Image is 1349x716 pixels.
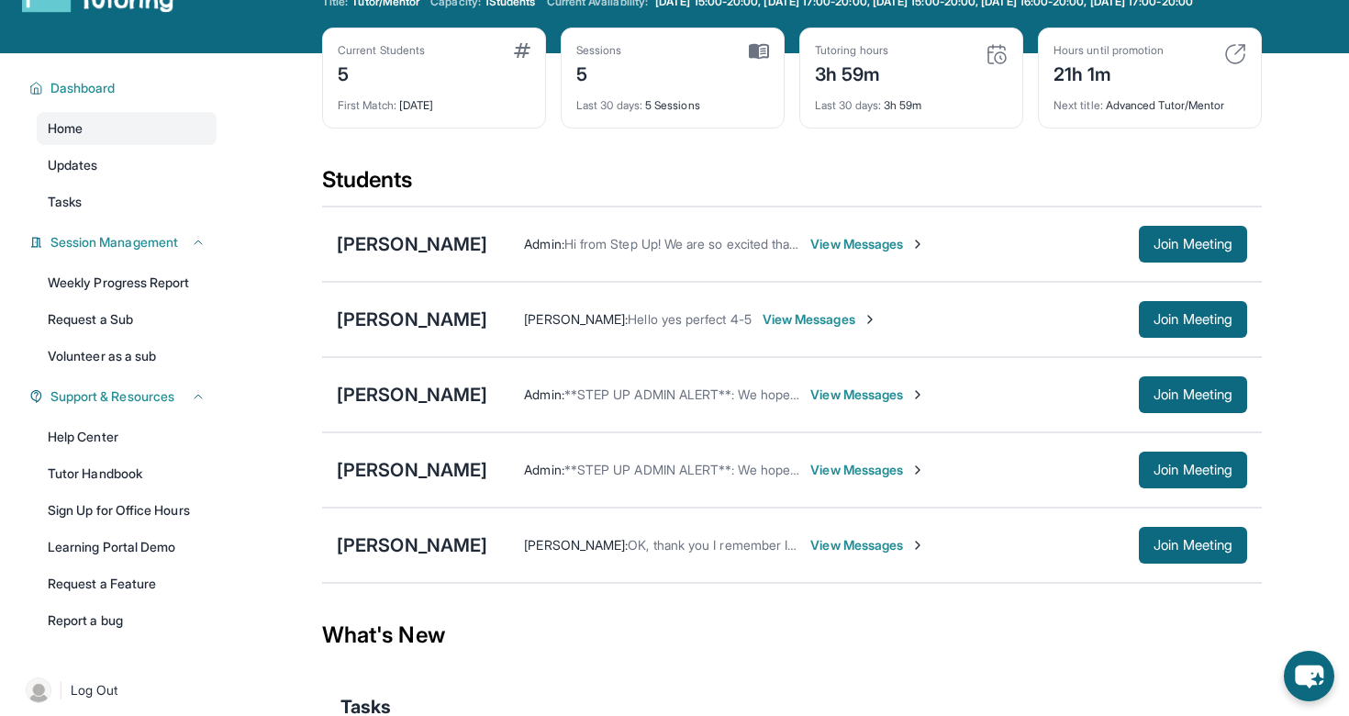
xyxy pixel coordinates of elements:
span: View Messages [763,310,877,329]
button: Join Meeting [1139,226,1247,263]
div: [PERSON_NAME] [337,382,487,408]
div: 5 [576,58,622,87]
span: Session Management [50,233,178,252]
div: [PERSON_NAME] [337,457,487,483]
span: Join Meeting [1154,389,1232,400]
a: Tasks [37,185,217,218]
img: Chevron-Right [910,387,925,402]
span: Admin : [524,462,563,477]
span: Next title : [1054,98,1103,112]
a: Updates [37,149,217,182]
img: Chevron-Right [910,463,925,477]
img: Chevron-Right [910,237,925,252]
div: Advanced Tutor/Mentor [1054,87,1246,113]
div: [PERSON_NAME] [337,231,487,257]
button: Support & Resources [43,387,206,406]
div: 3h 59m [815,87,1008,113]
span: Admin : [524,386,563,402]
span: Join Meeting [1154,314,1232,325]
a: Sign Up for Office Hours [37,494,217,527]
img: card [749,43,769,60]
span: [PERSON_NAME] : [524,537,628,553]
span: Home [48,119,83,138]
div: [PERSON_NAME] [337,532,487,558]
img: card [1224,43,1246,65]
div: Current Students [338,43,425,58]
span: Updates [48,156,98,174]
a: Home [37,112,217,145]
span: Admin : [524,236,563,252]
span: View Messages [810,235,925,253]
a: Tutor Handbook [37,457,217,490]
a: Request a Sub [37,303,217,336]
img: Chevron-Right [910,538,925,553]
a: Weekly Progress Report [37,266,217,299]
span: | [59,679,63,701]
a: |Log Out [18,670,217,710]
img: user-img [26,677,51,703]
button: Join Meeting [1139,301,1247,338]
a: Learning Portal Demo [37,531,217,564]
span: Hi from Step Up! We are so excited that you are matched with one another. We hope that you have a... [564,236,1347,252]
span: Last 30 days : [815,98,881,112]
div: Students [322,165,1262,206]
button: chat-button [1284,651,1334,701]
img: Chevron-Right [863,312,877,327]
a: Request a Feature [37,567,217,600]
span: [PERSON_NAME] : [524,311,628,327]
div: 3h 59m [815,58,888,87]
span: First Match : [338,98,396,112]
button: Dashboard [43,79,206,97]
button: Join Meeting [1139,452,1247,488]
div: What's New [322,595,1262,676]
span: Dashboard [50,79,116,97]
a: Volunteer as a sub [37,340,217,373]
img: card [986,43,1008,65]
div: 21h 1m [1054,58,1164,87]
button: Session Management [43,233,206,252]
div: 5 [338,58,425,87]
span: OK, thank you I remember I filled out a form for reading and math, but I never received anything ... [628,537,1314,553]
span: View Messages [810,461,925,479]
span: Support & Resources [50,387,174,406]
a: Report a bug [37,604,217,637]
div: [DATE] [338,87,530,113]
span: Join Meeting [1154,239,1232,250]
div: [PERSON_NAME] [337,307,487,332]
span: **STEP UP ADMIN ALERT**: We hope you have a great first session [DATE]! -Mer @Step Up [564,386,1107,402]
span: Join Meeting [1154,540,1232,551]
a: Help Center [37,420,217,453]
button: Join Meeting [1139,376,1247,413]
span: Hello yes perfect 4-5 [628,311,751,327]
span: Log Out [71,681,118,699]
div: Tutoring hours [815,43,888,58]
div: Hours until promotion [1054,43,1164,58]
span: **STEP UP ADMIN ALERT**: We hope you have a great first session [DATE]! -Mer @Step Up [564,462,1107,477]
span: Last 30 days : [576,98,642,112]
span: View Messages [810,386,925,404]
button: Join Meeting [1139,527,1247,564]
div: 5 Sessions [576,87,769,113]
span: Join Meeting [1154,464,1232,475]
img: card [514,43,530,58]
div: Sessions [576,43,622,58]
span: View Messages [810,536,925,554]
span: Tasks [48,193,82,211]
